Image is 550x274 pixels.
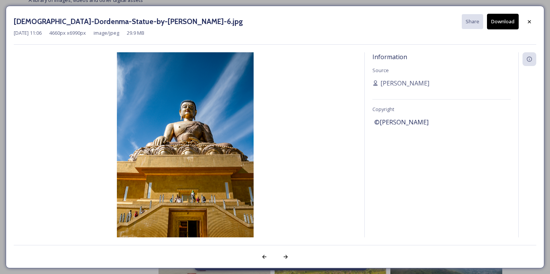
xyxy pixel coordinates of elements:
[14,52,357,258] img: Buddha-Dordenma-Statue-by-Alicia-Warner-6.jpg
[94,29,119,37] span: image/jpeg
[374,118,429,127] span: ©[PERSON_NAME]
[380,79,429,88] span: [PERSON_NAME]
[127,29,144,37] span: 29.9 MB
[462,14,483,29] button: Share
[372,106,394,113] span: Copyright
[487,14,519,29] button: Download
[372,67,389,74] span: Source
[372,53,407,61] span: Information
[14,29,42,37] span: [DATE] 11:06
[49,29,86,37] span: 4660 px x 6990 px
[14,16,243,27] h3: [DEMOGRAPHIC_DATA]-Dordenma-Statue-by-[PERSON_NAME]-6.jpg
